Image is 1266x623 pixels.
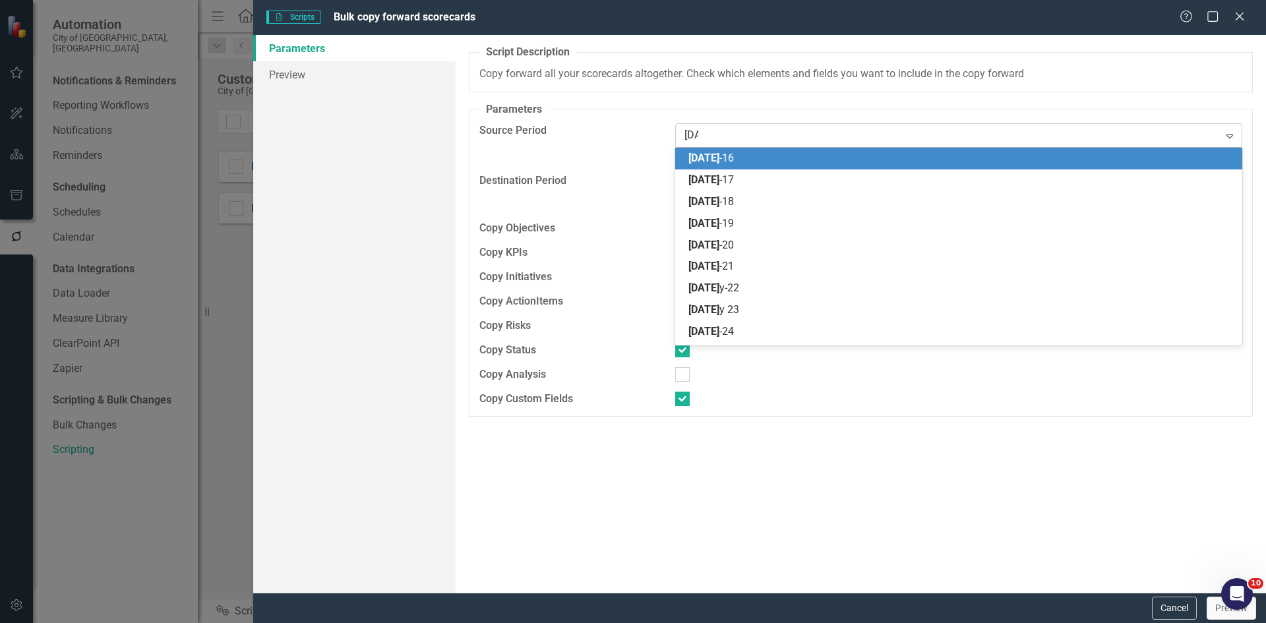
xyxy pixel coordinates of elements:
span: [DATE] [688,195,719,208]
label: Copy Status [479,343,665,358]
label: Destination Period [479,173,665,189]
legend: Parameters [479,102,549,117]
span: [DATE] [688,282,719,294]
span: -17 [688,173,734,186]
span: -16 [688,152,734,164]
span: [DATE] [688,260,719,272]
span: Scripts [266,11,320,24]
label: Source Period [479,123,665,138]
span: -20 [688,239,734,251]
fieldset: Copy forward all your scorecards altogether. Check which elements and fields you want to include ... [469,45,1253,92]
span: [DATE] [688,152,719,164]
span: -24 [688,325,734,338]
span: [DATE] [688,303,719,316]
button: Cancel [1152,597,1197,620]
label: Copy ActionItems [479,294,665,309]
span: -19 [688,217,734,229]
span: -18 [688,195,734,208]
label: Copy KPIs [479,245,665,260]
iframe: Intercom live chat [1221,578,1253,610]
label: Copy Objectives [479,221,665,236]
span: y 23 [688,303,739,316]
a: Preview [253,61,456,88]
label: Copy Analysis [479,367,665,382]
button: Preview [1207,597,1256,620]
span: Bulk copy forward scorecards [334,11,475,23]
span: [DATE] [688,325,719,338]
span: [DATE] [688,239,719,251]
span: [DATE] [688,173,719,186]
label: Copy Risks [479,318,665,334]
span: [DATE] [688,217,719,229]
span: 10 [1248,578,1263,589]
span: y-22 [688,282,739,294]
a: Parameters [253,35,456,61]
legend: Script Description [479,45,576,60]
label: Copy Custom Fields [479,392,665,407]
label: Copy Initiatives [479,270,665,285]
span: -21 [688,260,734,272]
